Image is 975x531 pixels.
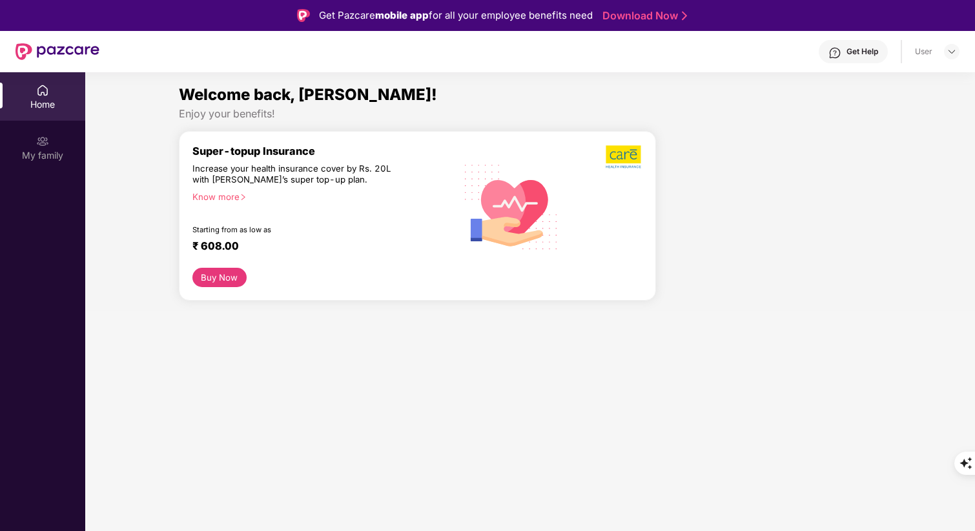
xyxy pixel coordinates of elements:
span: right [240,194,247,201]
span: Welcome back, [PERSON_NAME]! [179,85,437,104]
img: svg+xml;base64,PHN2ZyBpZD0iSGVscC0zMngzMiIgeG1sbnM9Imh0dHA6Ly93d3cudzMub3JnLzIwMDAvc3ZnIiB3aWR0aD... [828,46,841,59]
div: Increase your health insurance cover by Rs. 20L with [PERSON_NAME]’s super top-up plan. [192,163,399,186]
img: Logo [297,9,310,22]
div: Get Help [847,46,878,57]
img: New Pazcare Logo [15,43,99,60]
div: Starting from as low as [192,225,400,234]
strong: mobile app [375,9,429,21]
div: Get Pazcare for all your employee benefits need [319,8,593,23]
img: svg+xml;base64,PHN2ZyB4bWxucz0iaHR0cDovL3d3dy53My5vcmcvMjAwMC9zdmciIHhtbG5zOnhsaW5rPSJodHRwOi8vd3... [455,149,568,263]
img: svg+xml;base64,PHN2ZyB3aWR0aD0iMjAiIGhlaWdodD0iMjAiIHZpZXdCb3g9IjAgMCAyMCAyMCIgZmlsbD0ibm9uZSIgeG... [36,135,49,148]
img: svg+xml;base64,PHN2ZyBpZD0iSG9tZSIgeG1sbnM9Imh0dHA6Ly93d3cudzMub3JnLzIwMDAvc3ZnIiB3aWR0aD0iMjAiIG... [36,84,49,97]
button: Buy Now [192,268,247,287]
img: b5dec4f62d2307b9de63beb79f102df3.png [606,145,642,169]
a: Download Now [602,9,683,23]
div: Super-topup Insurance [192,145,455,157]
div: ₹ 608.00 [192,239,442,255]
div: Know more [192,192,447,201]
div: User [915,46,932,57]
img: Stroke [682,9,687,23]
div: Enjoy your benefits! [179,107,881,121]
img: svg+xml;base64,PHN2ZyBpZD0iRHJvcGRvd24tMzJ4MzIiIHhtbG5zPSJodHRwOi8vd3d3LnczLm9yZy8yMDAwL3N2ZyIgd2... [947,46,957,57]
